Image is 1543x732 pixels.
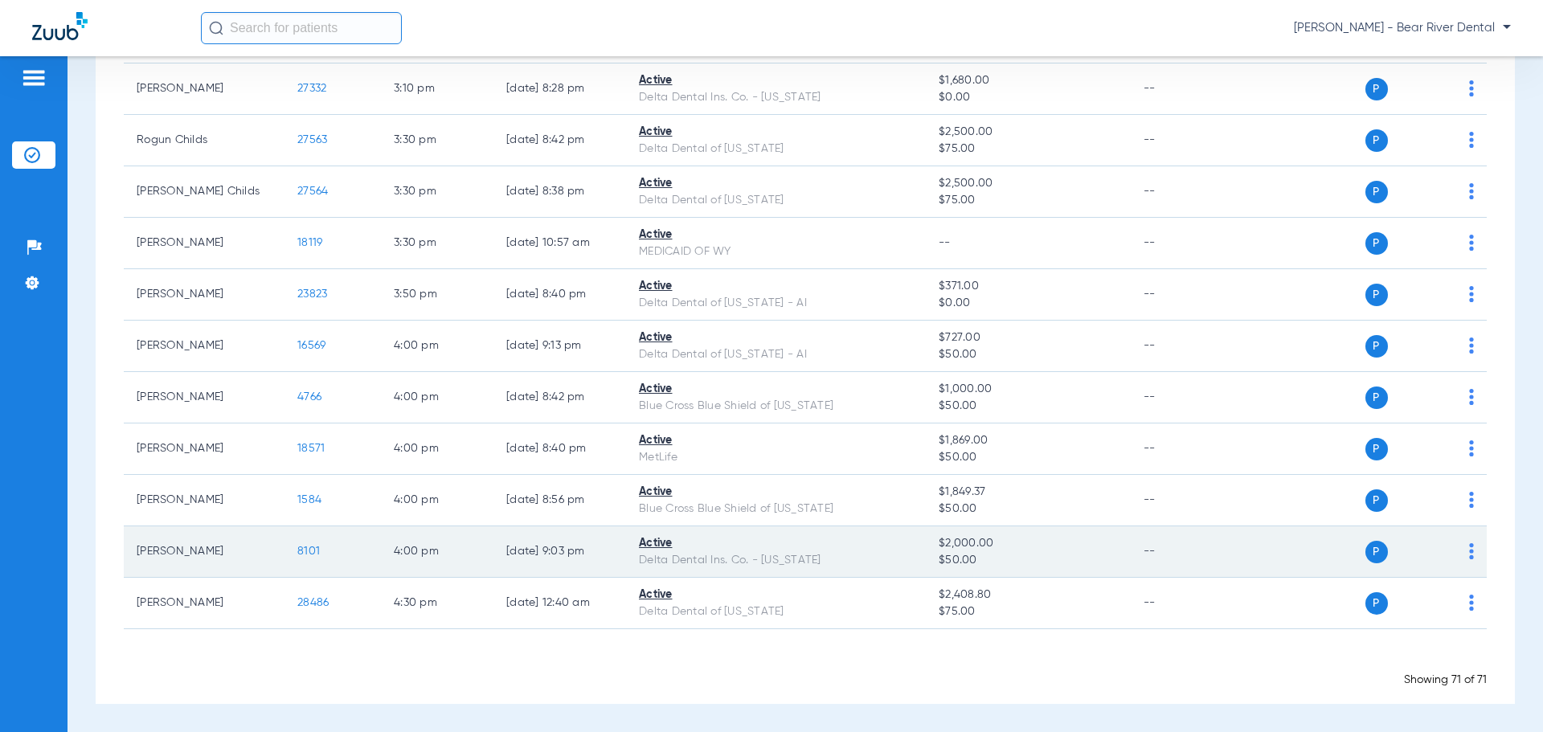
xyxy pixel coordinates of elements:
[639,603,913,620] div: Delta Dental of [US_STATE]
[1365,335,1388,358] span: P
[1365,232,1388,255] span: P
[1469,80,1474,96] img: group-dot-blue.svg
[1131,372,1239,423] td: --
[1131,269,1239,321] td: --
[939,346,1117,363] span: $50.00
[639,484,913,501] div: Active
[639,89,913,106] div: Delta Dental Ins. Co. - [US_STATE]
[1469,235,1474,251] img: group-dot-blue.svg
[1131,475,1239,526] td: --
[939,587,1117,603] span: $2,408.80
[124,578,284,629] td: [PERSON_NAME]
[381,269,493,321] td: 3:50 PM
[939,484,1117,501] span: $1,849.37
[1469,440,1474,456] img: group-dot-blue.svg
[1365,129,1388,152] span: P
[493,218,626,269] td: [DATE] 10:57 AM
[124,218,284,269] td: [PERSON_NAME]
[1365,181,1388,203] span: P
[124,526,284,578] td: [PERSON_NAME]
[381,115,493,166] td: 3:30 PM
[1404,674,1487,685] span: Showing 71 of 71
[1365,284,1388,306] span: P
[124,475,284,526] td: [PERSON_NAME]
[297,443,325,454] span: 18571
[1365,592,1388,615] span: P
[493,269,626,321] td: [DATE] 8:40 PM
[939,141,1117,157] span: $75.00
[939,552,1117,569] span: $50.00
[1365,489,1388,512] span: P
[639,501,913,517] div: Blue Cross Blue Shield of [US_STATE]
[639,432,913,449] div: Active
[639,175,913,192] div: Active
[639,278,913,295] div: Active
[939,278,1117,295] span: $371.00
[639,346,913,363] div: Delta Dental of [US_STATE] - AI
[939,295,1117,312] span: $0.00
[124,63,284,115] td: [PERSON_NAME]
[381,578,493,629] td: 4:30 PM
[1131,115,1239,166] td: --
[297,186,328,197] span: 27564
[297,288,327,300] span: 23823
[939,72,1117,89] span: $1,680.00
[381,475,493,526] td: 4:00 PM
[201,12,402,44] input: Search for patients
[639,192,913,209] div: Delta Dental of [US_STATE]
[639,535,913,552] div: Active
[297,134,327,145] span: 27563
[1131,166,1239,218] td: --
[124,321,284,372] td: [PERSON_NAME]
[381,372,493,423] td: 4:00 PM
[381,63,493,115] td: 3:10 PM
[639,552,913,569] div: Delta Dental Ins. Co. - [US_STATE]
[1131,423,1239,475] td: --
[297,83,326,94] span: 27332
[939,449,1117,466] span: $50.00
[939,603,1117,620] span: $75.00
[297,494,321,505] span: 1584
[939,535,1117,552] span: $2,000.00
[1469,183,1474,199] img: group-dot-blue.svg
[493,578,626,629] td: [DATE] 12:40 AM
[939,381,1117,398] span: $1,000.00
[381,423,493,475] td: 4:00 PM
[124,166,284,218] td: [PERSON_NAME] Childs
[639,124,913,141] div: Active
[493,166,626,218] td: [DATE] 8:38 PM
[209,21,223,35] img: Search Icon
[939,432,1117,449] span: $1,869.00
[493,423,626,475] td: [DATE] 8:40 PM
[1131,63,1239,115] td: --
[1469,492,1474,508] img: group-dot-blue.svg
[21,68,47,88] img: hamburger-icon
[297,546,320,557] span: 8101
[1131,321,1239,372] td: --
[1469,132,1474,148] img: group-dot-blue.svg
[639,227,913,243] div: Active
[297,391,321,403] span: 4766
[939,89,1117,106] span: $0.00
[1365,438,1388,460] span: P
[297,237,322,248] span: 18119
[381,166,493,218] td: 3:30 PM
[939,192,1117,209] span: $75.00
[1365,541,1388,563] span: P
[1365,78,1388,100] span: P
[1463,655,1543,732] iframe: Chat Widget
[639,381,913,398] div: Active
[1365,386,1388,409] span: P
[939,237,951,248] span: --
[639,141,913,157] div: Delta Dental of [US_STATE]
[493,63,626,115] td: [DATE] 8:28 PM
[639,449,913,466] div: MetLife
[1294,20,1511,36] span: [PERSON_NAME] - Bear River Dental
[1131,578,1239,629] td: --
[493,372,626,423] td: [DATE] 8:42 PM
[381,321,493,372] td: 4:00 PM
[1131,218,1239,269] td: --
[1131,526,1239,578] td: --
[1469,389,1474,405] img: group-dot-blue.svg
